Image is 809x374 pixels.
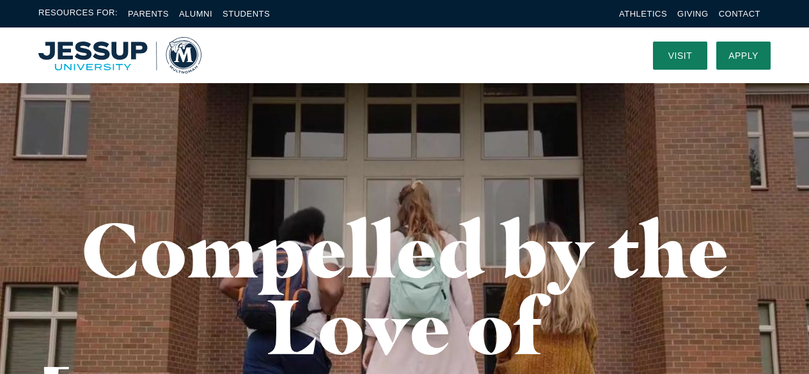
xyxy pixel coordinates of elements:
[716,42,771,70] a: Apply
[38,37,201,74] img: Multnomah University Logo
[38,6,118,21] span: Resources For:
[223,9,270,19] a: Students
[128,9,169,19] a: Parents
[653,42,707,70] a: Visit
[619,9,667,19] a: Athletics
[179,9,212,19] a: Alumni
[719,9,760,19] a: Contact
[38,37,201,74] a: Home
[677,9,709,19] a: Giving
